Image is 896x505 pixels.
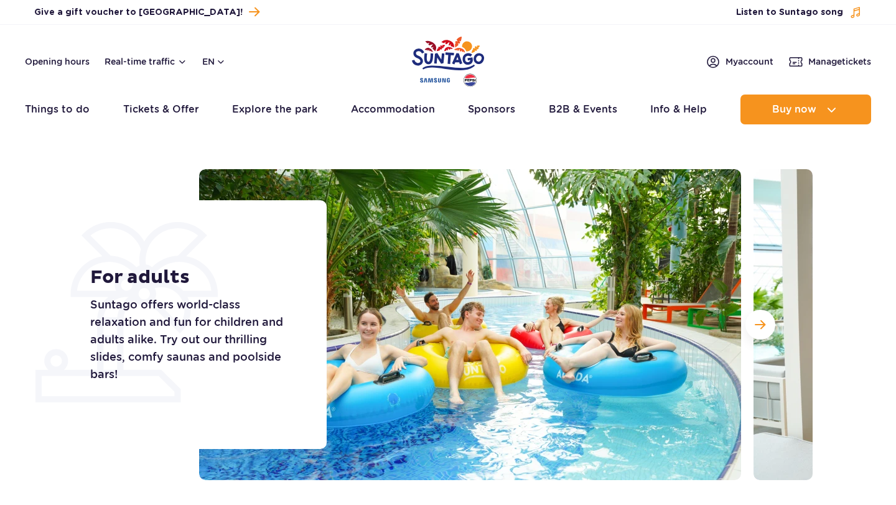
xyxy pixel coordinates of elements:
[199,169,741,480] img: Group of friends relaxing on inflatable tubes in the lazy river, surrounded by tropical plants
[745,310,775,340] button: Next slide
[726,55,773,68] span: My account
[549,95,617,124] a: B2B & Events
[706,54,773,69] a: Myaccount
[772,104,816,115] span: Buy now
[468,95,515,124] a: Sponsors
[736,6,843,19] span: Listen to Suntago song
[351,95,435,124] a: Accommodation
[788,54,871,69] a: Managetickets
[25,55,90,68] a: Opening hours
[650,95,707,124] a: Info & Help
[90,266,299,289] h1: For adults
[105,57,187,67] button: Real-time traffic
[202,55,226,68] button: en
[412,31,484,88] a: Park of Poland
[123,95,199,124] a: Tickets & Offer
[808,55,871,68] span: Manage tickets
[90,296,299,383] p: Suntago offers world-class relaxation and fun for children and adults alike. Try out our thrillin...
[34,6,243,19] span: Give a gift voucher to [GEOGRAPHIC_DATA]!
[740,95,871,124] button: Buy now
[232,95,317,124] a: Explore the park
[34,4,259,21] a: Give a gift voucher to [GEOGRAPHIC_DATA]!
[25,95,90,124] a: Things to do
[736,6,862,19] button: Listen to Suntago song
